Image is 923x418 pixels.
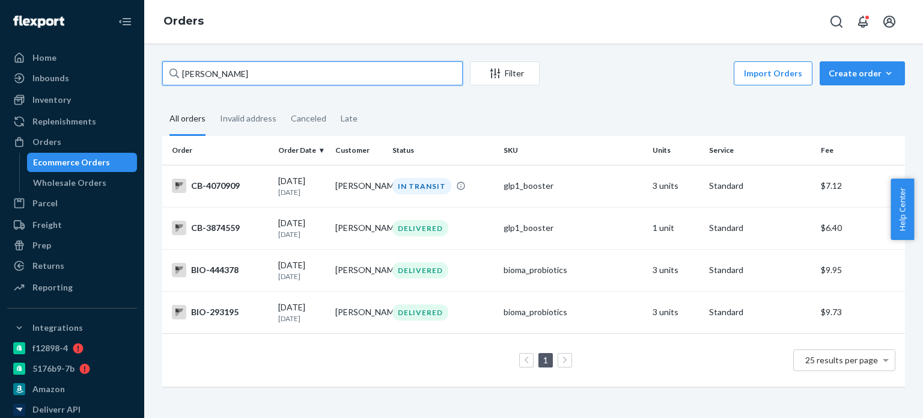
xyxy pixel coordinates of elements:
a: Reporting [7,278,137,297]
div: [DATE] [278,217,326,239]
p: [DATE] [278,313,326,324]
div: glp1_booster [504,180,642,192]
p: Standard [709,222,811,234]
button: Open account menu [877,10,901,34]
div: DELIVERED [392,220,448,236]
a: Wholesale Orders [27,173,138,192]
button: Open notifications [851,10,875,34]
th: SKU [499,136,647,165]
div: All orders [169,103,206,136]
a: Freight [7,215,137,235]
button: Close Navigation [113,10,137,34]
div: Amazon [32,383,65,395]
a: Inbounds [7,69,137,88]
div: DELIVERED [392,262,448,278]
div: IN TRANSIT [392,178,451,194]
a: Parcel [7,194,137,213]
div: DELIVERED [392,304,448,321]
div: Freight [32,219,62,231]
div: Filter [471,67,539,79]
span: 25 results per page [805,355,878,365]
td: [PERSON_NAME] [331,249,388,291]
button: Help Center [891,179,914,240]
div: Inventory [32,94,71,106]
a: Orders [163,14,204,28]
div: bioma_probiotics [504,264,642,276]
a: Page 1 is your current page [541,355,550,365]
p: [DATE] [278,271,326,281]
div: Deliverr API [32,404,81,416]
th: Status [388,136,499,165]
td: [PERSON_NAME] [331,291,388,333]
div: glp1_booster [504,222,642,234]
div: CB-4070909 [172,179,269,193]
div: Replenishments [32,115,96,128]
div: Parcel [32,197,58,209]
td: [PERSON_NAME] [331,165,388,207]
td: $9.95 [816,249,905,291]
p: Standard [709,306,811,318]
ol: breadcrumbs [154,4,213,39]
td: $9.73 [816,291,905,333]
div: Integrations [32,322,83,334]
a: Replenishments [7,112,137,131]
a: f12898-4 [7,339,137,358]
td: 3 units [648,249,705,291]
a: Amazon [7,380,137,399]
td: 1 unit [648,207,705,249]
div: Prep [32,239,51,251]
div: Create order [829,67,896,79]
th: Units [648,136,705,165]
a: Prep [7,236,137,255]
button: Integrations [7,318,137,337]
div: CB-3874559 [172,221,269,235]
div: Ecommerce Orders [33,156,110,168]
th: Order Date [273,136,331,165]
p: [DATE] [278,229,326,239]
td: $7.12 [816,165,905,207]
a: Returns [7,256,137,275]
button: Create order [820,61,905,85]
button: Open Search Box [824,10,848,34]
div: 5176b9-7b [32,363,75,375]
td: 3 units [648,165,705,207]
div: Home [32,52,56,64]
div: Inbounds [32,72,69,84]
p: [DATE] [278,187,326,197]
a: Inventory [7,90,137,109]
a: Ecommerce Orders [27,153,138,172]
div: BIO-293195 [172,305,269,319]
input: Search orders [162,61,463,85]
div: f12898-4 [32,342,68,354]
div: Late [341,103,358,134]
div: Returns [32,260,64,272]
p: Standard [709,180,811,192]
p: Standard [709,264,811,276]
th: Service [704,136,815,165]
div: Orders [32,136,61,148]
th: Fee [816,136,905,165]
div: BIO-444378 [172,263,269,277]
button: Import Orders [734,61,812,85]
th: Order [162,136,273,165]
div: [DATE] [278,259,326,281]
div: Invalid address [220,103,276,134]
img: Flexport logo [13,16,64,28]
div: bioma_probiotics [504,306,642,318]
div: Canceled [291,103,326,134]
div: [DATE] [278,301,326,324]
div: Reporting [32,281,73,294]
td: $6.40 [816,207,905,249]
td: [PERSON_NAME] [331,207,388,249]
div: Wholesale Orders [33,177,106,189]
a: 5176b9-7b [7,359,137,378]
a: Orders [7,132,137,152]
div: Customer [335,145,383,155]
a: Home [7,48,137,67]
div: [DATE] [278,175,326,197]
td: 3 units [648,291,705,333]
button: Filter [470,61,540,85]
